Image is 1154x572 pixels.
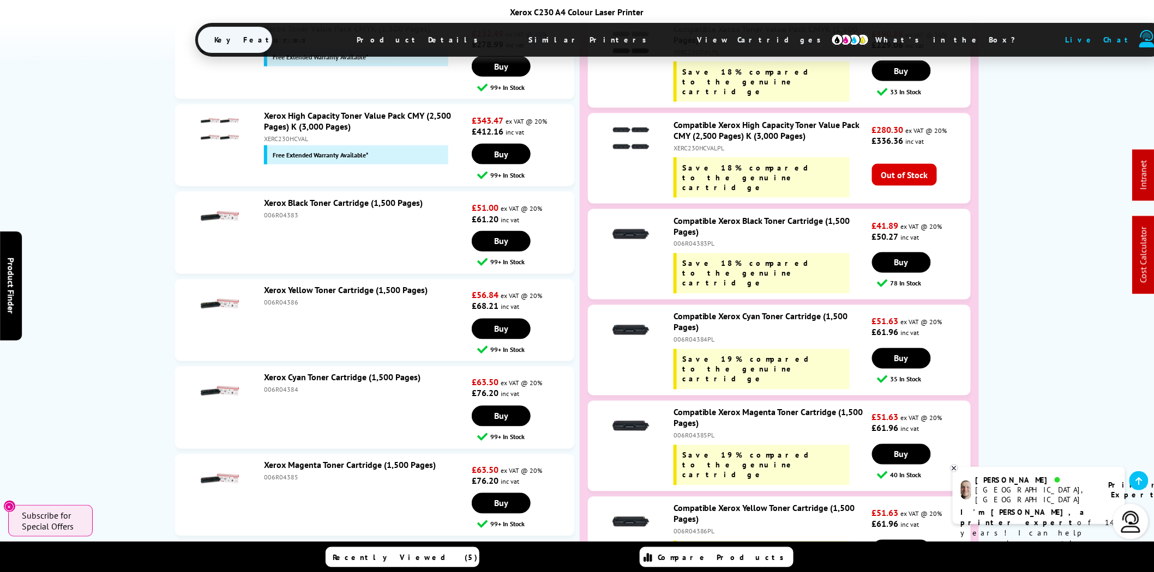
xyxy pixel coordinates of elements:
[860,27,1043,53] span: What’s in the Box?
[872,124,904,135] strong: £280.30
[682,355,820,384] span: Save 19% compared to the genuine cartridge
[894,257,909,268] span: Buy
[506,128,524,136] span: inc vat
[901,414,942,422] span: ex VAT @ 20%
[612,215,650,253] img: Compatible Xerox Black Toner Cartridge (1,500 Pages)
[477,170,574,180] div: 99+ In Stock
[674,527,869,536] div: 006R04386PL
[872,327,899,338] strong: £61.96
[674,336,869,344] div: 006R04384PL
[472,388,498,399] strong: £76.20
[264,386,469,394] div: 006R04384
[872,135,904,146] strong: £336.36
[472,115,503,126] strong: £343.47
[201,372,239,410] img: Xerox Cyan Toner Cartridge (1,500 Pages)
[333,552,478,562] span: Recently Viewed (5)
[273,151,369,159] span: Free Extended Warranty Available*
[682,259,820,288] span: Save 18% compared to the genuine cartridge
[494,498,508,509] span: Buy
[264,285,428,296] a: Xerox Yellow Toner Cartridge (1,500 Pages)
[901,222,942,230] span: ex VAT @ 20%
[472,214,498,224] strong: £61.20
[264,197,423,208] a: Xerox Black Toner Cartridge (1,500 Pages)
[472,202,498,213] strong: £51.00
[22,510,82,532] span: Subscribe for Special Offers
[201,110,239,148] img: Xerox High Capacity Toner Value Pack CMY (2,500 Pages) K (3,000 Pages)
[494,61,508,72] span: Buy
[674,407,863,429] a: Compatible Xerox Magenta Toner Cartridge (1,500 Pages)
[477,257,574,267] div: 99+ In Stock
[264,110,451,132] a: Xerox High Capacity Toner Value Pack CMY (2,500 Pages) K (3,000 Pages)
[264,211,469,219] div: 006R04383
[472,290,498,301] strong: £56.84
[901,510,942,518] span: ex VAT @ 20%
[477,519,574,530] div: 99+ In Stock
[901,521,919,529] span: inc vat
[264,473,469,482] div: 006R04385
[872,164,937,186] span: Out of Stock
[494,411,508,422] span: Buy
[326,547,479,567] a: Recently Viewed (5)
[906,126,947,135] span: ex VAT @ 20%
[201,197,239,235] img: Xerox Black Toner Cartridge (1,500 Pages)
[472,377,498,388] strong: £63.50
[831,34,869,46] img: cmyk-icon.svg
[472,476,498,486] strong: £76.20
[872,519,899,530] strong: £61.96
[472,465,498,476] strong: £63.50
[877,278,970,289] div: 78 In Stock
[674,503,855,525] a: Compatible Xerox Yellow Toner Cartridge (1,500 Pages)
[894,449,909,460] span: Buy
[501,467,542,475] span: ex VAT @ 20%
[477,345,574,355] div: 99+ In Stock
[682,163,820,192] span: Save 18% compared to the genuine cartridge
[501,379,542,387] span: ex VAT @ 20%
[961,507,1117,559] p: of 14 years! I can help you choose the right product
[1066,35,1133,45] span: Live Chat
[877,87,970,97] div: 33 In Stock
[872,231,899,242] strong: £50.27
[340,27,500,53] span: Product Details
[961,507,1088,527] b: I'm [PERSON_NAME], a printer expert
[198,27,328,53] span: Key Features
[894,353,909,364] span: Buy
[201,460,239,498] img: Xerox Magenta Toner Cartridge (1,500 Pages)
[682,451,820,480] span: Save 19% compared to the genuine cartridge
[472,126,503,137] strong: £412.16
[1138,161,1149,190] a: Intranet
[201,285,239,323] img: Xerox Yellow Toner Cartridge (1,500 Pages)
[477,432,574,442] div: 99+ In Stock
[195,7,959,17] div: Xerox C230 A4 Colour Laser Printer
[1120,511,1142,533] img: user-headset-light.svg
[264,299,469,307] div: 006R04386
[674,240,869,248] div: 006R04383PL
[901,233,919,241] span: inc vat
[506,117,547,125] span: ex VAT @ 20%
[877,374,970,385] div: 35 In Stock
[872,412,899,423] strong: £51.63
[674,215,850,237] a: Compatible Xerox Black Toner Cartridge (1,500 Pages)
[612,311,650,349] img: Compatible Xerox Cyan Toner Cartridge (1,500 Pages)
[674,119,860,141] a: Compatible Xerox High Capacity Toner Value Pack CMY (2,500 Pages) K (3,000 Pages)
[264,460,436,471] a: Xerox Magenta Toner Cartridge (1,500 Pages)
[264,135,469,143] div: XERC230HCVAL
[472,301,498,312] strong: £68.21
[512,27,669,53] span: Similar Printers
[961,480,971,500] img: ashley-livechat.png
[501,303,519,311] span: inc vat
[494,149,508,160] span: Buy
[5,258,16,314] span: Product Finder
[612,407,650,445] img: Compatible Xerox Magenta Toner Cartridge (1,500 Pages)
[494,324,508,334] span: Buy
[877,470,970,480] div: 40 In Stock
[494,236,508,247] span: Buy
[674,431,869,440] div: 006R04385PL
[1138,227,1149,283] a: Cost Calculator
[640,547,794,567] a: Compare Products
[3,500,16,513] button: Close
[501,204,542,212] span: ex VAT @ 20%
[906,137,924,145] span: inc vat
[612,119,650,157] img: Compatible Xerox High Capacity Toner Value Pack CMY (2,500 Pages) K (3,000 Pages)
[976,475,1095,485] div: [PERSON_NAME]
[872,508,899,519] strong: £51.63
